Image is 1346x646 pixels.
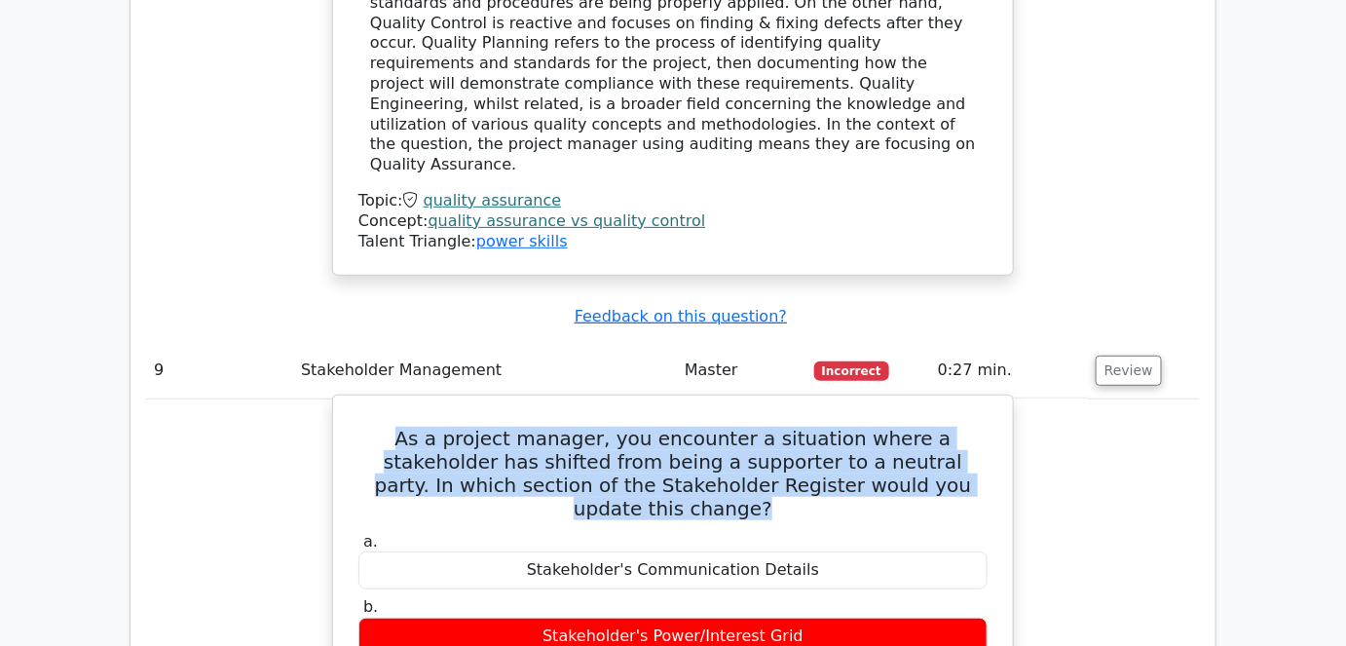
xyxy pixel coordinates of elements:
[293,343,677,399] td: Stakeholder Management
[358,551,988,589] div: Stakeholder's Communication Details
[363,597,378,616] span: b.
[424,191,562,209] a: quality assurance
[358,191,988,211] div: Topic:
[930,343,1088,399] td: 0:27 min.
[356,427,990,520] h5: As a project manager, you encounter a situation where a stakeholder has shifted from being a supp...
[358,191,988,251] div: Talent Triangle:
[358,211,988,232] div: Concept:
[363,532,378,551] span: a.
[429,211,706,230] a: quality assurance vs quality control
[1096,356,1162,386] button: Review
[575,307,787,325] a: Feedback on this question?
[814,361,889,381] span: Incorrect
[476,232,568,250] a: power skills
[677,343,806,399] td: Master
[146,343,293,399] td: 9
